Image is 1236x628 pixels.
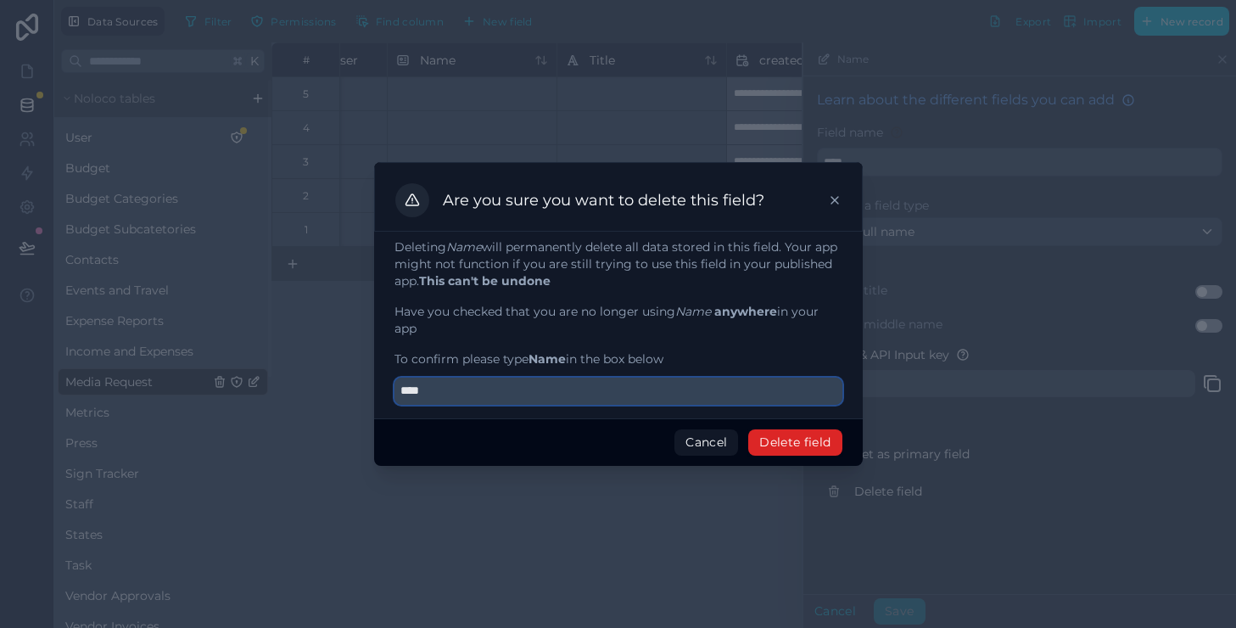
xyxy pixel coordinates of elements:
[529,351,566,367] strong: Name
[748,429,842,457] button: Delete field
[394,350,842,367] span: To confirm please type in the box below
[714,304,777,319] strong: anywhere
[394,303,842,337] p: Have you checked that you are no longer using in your app
[419,273,551,289] strong: This can't be undone
[394,238,842,289] p: Deleting will permanently delete all data stored in this field. Your app might not function if yo...
[446,239,482,255] em: Name
[674,429,738,457] button: Cancel
[675,304,711,319] em: Name
[443,190,764,210] h3: Are you sure you want to delete this field?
